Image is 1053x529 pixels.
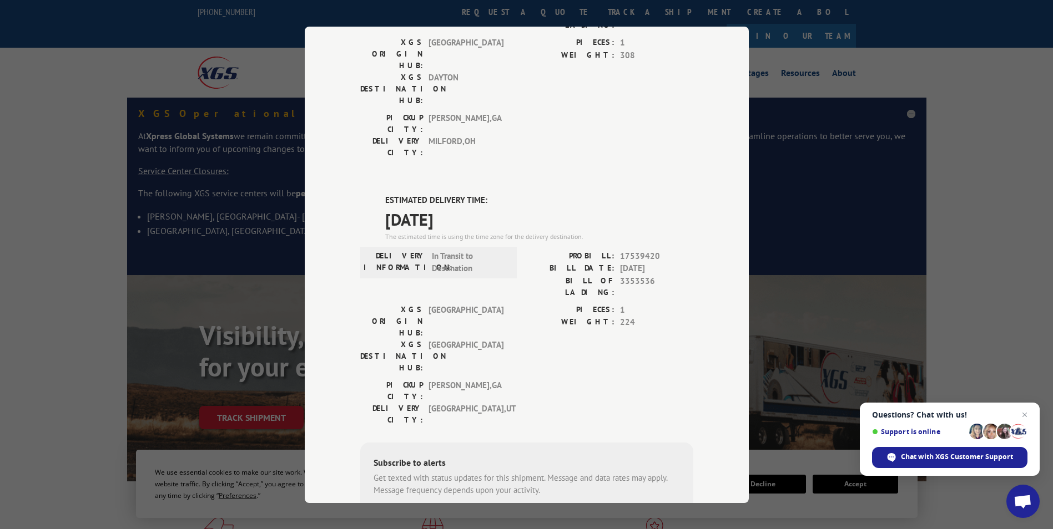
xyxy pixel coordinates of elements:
span: [PERSON_NAME] , GA [429,379,503,402]
span: DAYTON [429,72,503,106]
label: PICKUP CITY: [360,379,423,402]
span: 17539420 [620,250,693,262]
span: In Transit to Destination [432,250,507,274]
span: [PERSON_NAME] , GA [429,112,503,135]
span: Chat with XGS Customer Support [872,447,1027,468]
span: 3353536 [620,8,693,31]
span: [GEOGRAPHIC_DATA] , UT [429,402,503,425]
span: Support is online [872,428,965,436]
span: Chat with XGS Customer Support [901,452,1013,462]
span: 1 [620,303,693,316]
span: [DATE] [620,262,693,275]
label: XGS DESTINATION HUB: [360,338,423,373]
span: 3353536 [620,274,693,298]
label: BILL OF LADING: [527,8,614,31]
label: WEIGHT: [527,49,614,62]
label: DELIVERY INFORMATION: [364,250,426,274]
span: [GEOGRAPHIC_DATA] [429,303,503,338]
label: BILL DATE: [527,262,614,275]
label: DELIVERY CITY: [360,135,423,159]
div: The estimated time is using the time zone for the delivery destination. [385,231,693,241]
label: PIECES: [527,37,614,49]
label: ESTIMATED DELIVERY TIME: [385,194,693,207]
span: [GEOGRAPHIC_DATA] [429,37,503,72]
span: Questions? Chat with us! [872,410,1027,419]
span: 1 [620,37,693,49]
label: WEIGHT: [527,316,614,329]
label: DELIVERY CITY: [360,402,423,425]
label: PROBILL: [527,250,614,262]
label: XGS ORIGIN HUB: [360,37,423,72]
div: Subscribe to alerts [374,455,680,471]
label: PICKUP CITY: [360,112,423,135]
label: XGS DESTINATION HUB: [360,72,423,106]
span: [DATE] [385,206,693,231]
span: [GEOGRAPHIC_DATA] [429,338,503,373]
span: 308 [620,49,693,62]
a: Open chat [1006,485,1040,518]
div: Get texted with status updates for this shipment. Message and data rates may apply. Message frequ... [374,471,680,496]
label: BILL OF LADING: [527,274,614,298]
label: PIECES: [527,303,614,316]
span: MILFORD , OH [429,135,503,159]
label: XGS ORIGIN HUB: [360,303,423,338]
span: 224 [620,316,693,329]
